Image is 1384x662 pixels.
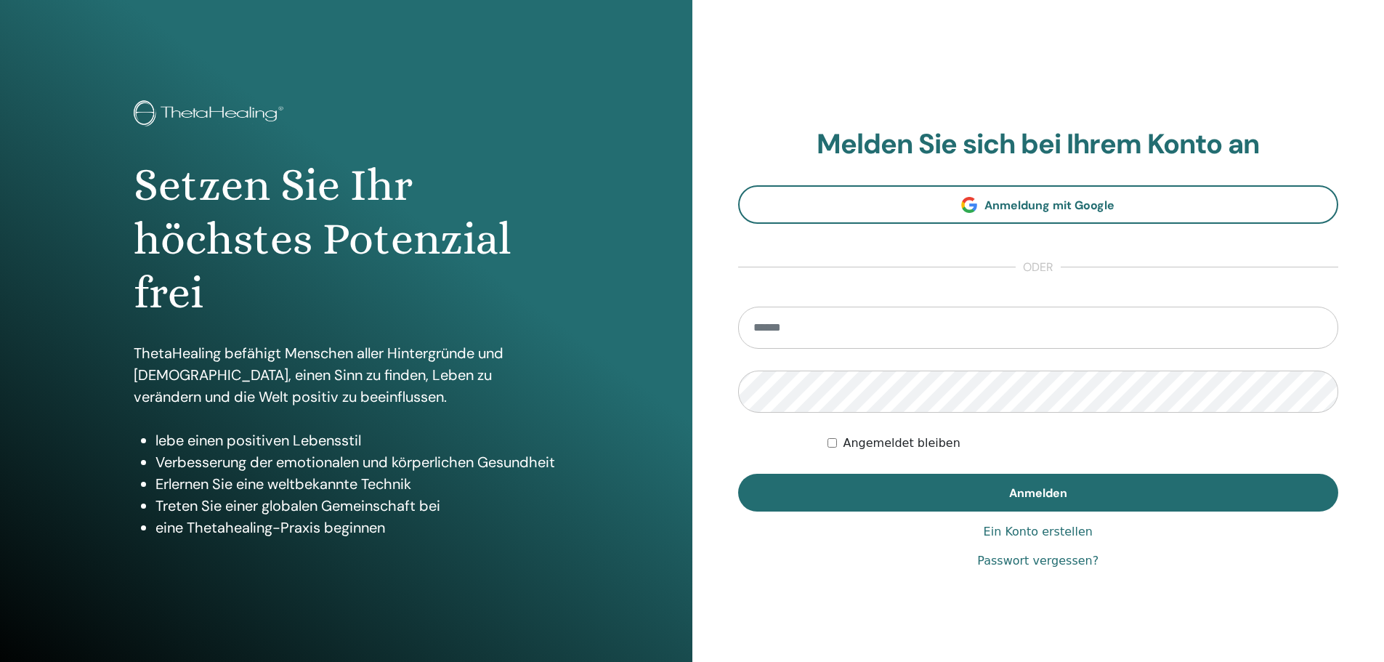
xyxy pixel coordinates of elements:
li: Treten Sie einer globalen Gemeinschaft bei [155,495,559,517]
div: Keep me authenticated indefinitely or until I manually logout [827,435,1338,452]
label: Angemeldet bleiben [843,435,960,452]
li: Erlernen Sie eine weltbekannte Technik [155,473,559,495]
a: Anmeldung mit Google [738,185,1339,224]
li: eine Thetahealing-Praxis beginnen [155,517,559,538]
h2: Melden Sie sich bei Ihrem Konto an [738,128,1339,161]
span: Anmeldung mit Google [984,198,1114,213]
span: oder [1016,259,1061,276]
a: Ein Konto erstellen [984,523,1093,541]
button: Anmelden [738,474,1339,512]
li: lebe einen positiven Lebensstil [155,429,559,451]
span: Anmelden [1009,485,1067,501]
li: Verbesserung der emotionalen und körperlichen Gesundheit [155,451,559,473]
h1: Setzen Sie Ihr höchstes Potenzial frei [134,158,559,320]
p: ThetaHealing befähigt Menschen aller Hintergründe und [DEMOGRAPHIC_DATA], einen Sinn zu finden, L... [134,342,559,408]
a: Passwort vergessen? [977,552,1098,570]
